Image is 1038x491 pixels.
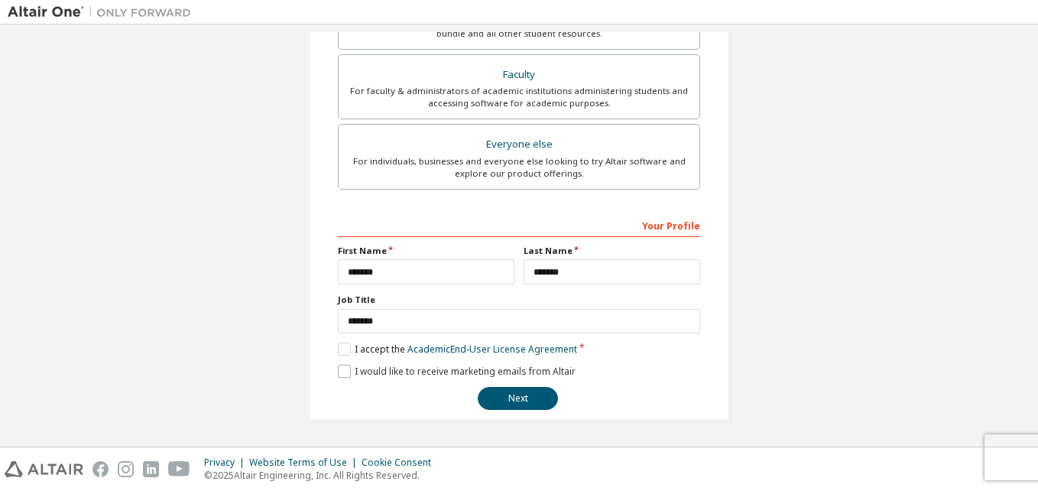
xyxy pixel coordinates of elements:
[168,461,190,477] img: youtube.svg
[5,461,83,477] img: altair_logo.svg
[362,457,440,469] div: Cookie Consent
[92,461,109,477] img: facebook.svg
[143,461,159,477] img: linkedin.svg
[249,457,362,469] div: Website Terms of Use
[338,213,700,237] div: Your Profile
[348,64,690,86] div: Faculty
[348,134,690,155] div: Everyone else
[338,365,576,378] label: I would like to receive marketing emails from Altair
[118,461,134,477] img: instagram.svg
[338,245,514,257] label: First Name
[204,457,249,469] div: Privacy
[407,343,577,356] a: Academic End-User License Agreement
[348,85,690,109] div: For faculty & administrators of academic institutions administering students and accessing softwa...
[8,5,199,20] img: Altair One
[338,343,577,356] label: I accept the
[338,294,700,306] label: Job Title
[478,387,558,410] button: Next
[204,469,440,482] p: © 2025 Altair Engineering, Inc. All Rights Reserved.
[524,245,700,257] label: Last Name
[348,155,690,180] div: For individuals, businesses and everyone else looking to try Altair software and explore our prod...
